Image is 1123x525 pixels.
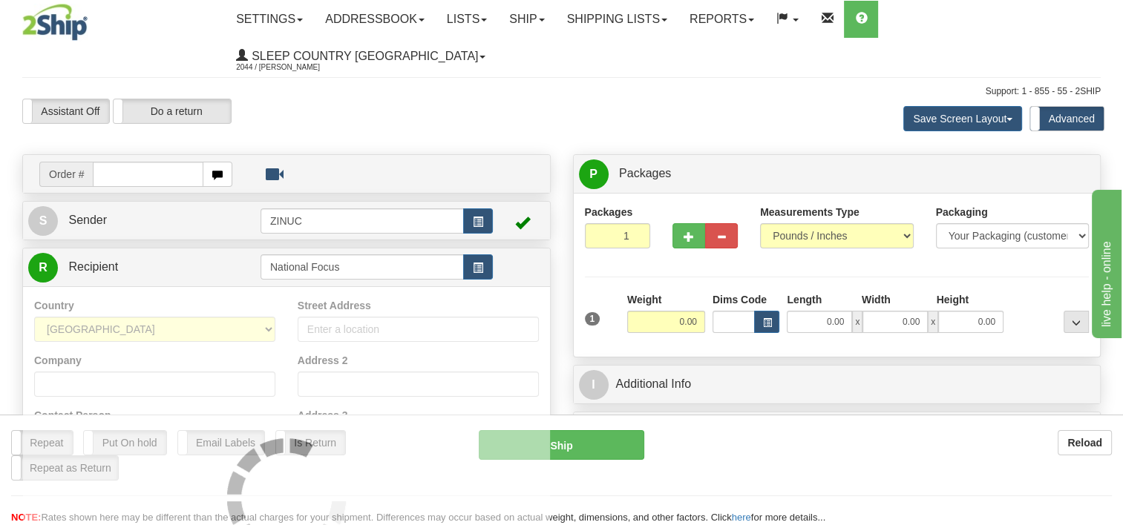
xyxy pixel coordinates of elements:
label: Length [787,292,822,307]
span: x [928,311,938,333]
input: Sender Id [261,208,464,234]
span: I [579,370,609,400]
span: Recipient [68,260,118,273]
label: Width [862,292,891,307]
input: Recipient Id [261,254,464,280]
label: Do a return [114,99,231,123]
span: Sleep Country [GEOGRAPHIC_DATA] [248,50,478,62]
span: 2044 / [PERSON_NAME] [236,60,347,75]
label: Measurements Type [760,205,860,219]
a: here [732,512,751,523]
label: Weight [627,292,661,307]
label: Dims Code [713,292,767,307]
a: Sleep Country [GEOGRAPHIC_DATA] 2044 / [PERSON_NAME] [225,38,497,75]
div: live help - online [11,9,137,27]
a: Reports [678,1,765,38]
a: S Sender [28,205,261,236]
a: P Packages [579,159,1096,189]
span: Packages [619,167,671,179]
span: x [852,311,862,333]
span: Sender [68,214,107,226]
span: 1 [585,312,600,326]
a: Lists [436,1,498,38]
b: Reload [1067,437,1102,449]
iframe: chat widget [1089,187,1122,338]
span: Order # [39,162,93,187]
img: logo2044.jpg [22,4,88,41]
label: Height [937,292,969,307]
button: Save Screen Layout [903,106,1022,131]
div: ... [1064,311,1089,333]
a: Shipping lists [556,1,678,38]
span: NOTE: [11,512,41,523]
span: R [28,253,58,283]
label: Packaging [936,205,988,219]
a: Addressbook [314,1,436,38]
label: Advanced [1030,107,1104,131]
button: Ship [479,430,644,460]
button: Reload [1058,430,1112,455]
span: S [28,206,58,236]
a: Settings [225,1,314,38]
a: R Recipient [28,252,235,283]
a: Ship [498,1,555,38]
label: Packages [585,205,633,219]
div: Support: 1 - 855 - 55 - 2SHIP [22,85,1101,98]
label: Assistant Off [23,99,109,123]
a: IAdditional Info [579,369,1096,400]
span: P [579,159,609,189]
